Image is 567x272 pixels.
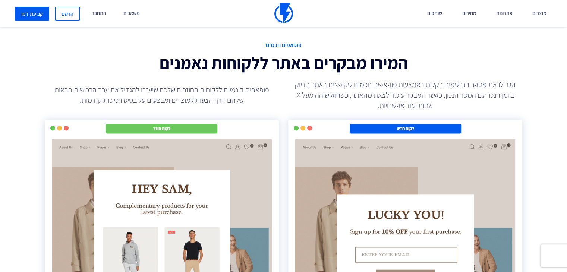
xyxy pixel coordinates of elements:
div: לקוח חדש [350,124,461,133]
a: קביעת דמו [15,7,49,21]
span: פופאפים חכמים [126,41,441,50]
p: הגדילו את מספר הנרשמים בקלות באמצעות פופאפים חכמים שקופצים באתר בדיוק בזמן הנכון עם המסר הנכון, כ... [293,79,517,111]
div: לקוח חוזר [106,124,217,133]
h2: המירו מבקרים באתר ללקוחות נאמנים [126,53,441,72]
a: הרשם [55,7,80,21]
p: פופאפים דינמיים ללקוחות החוזרים שלכם שיעזרו להגדיל את ערך הרכישות הבאות שלהם דרך הצעות למוצרים ומ... [50,85,274,105]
